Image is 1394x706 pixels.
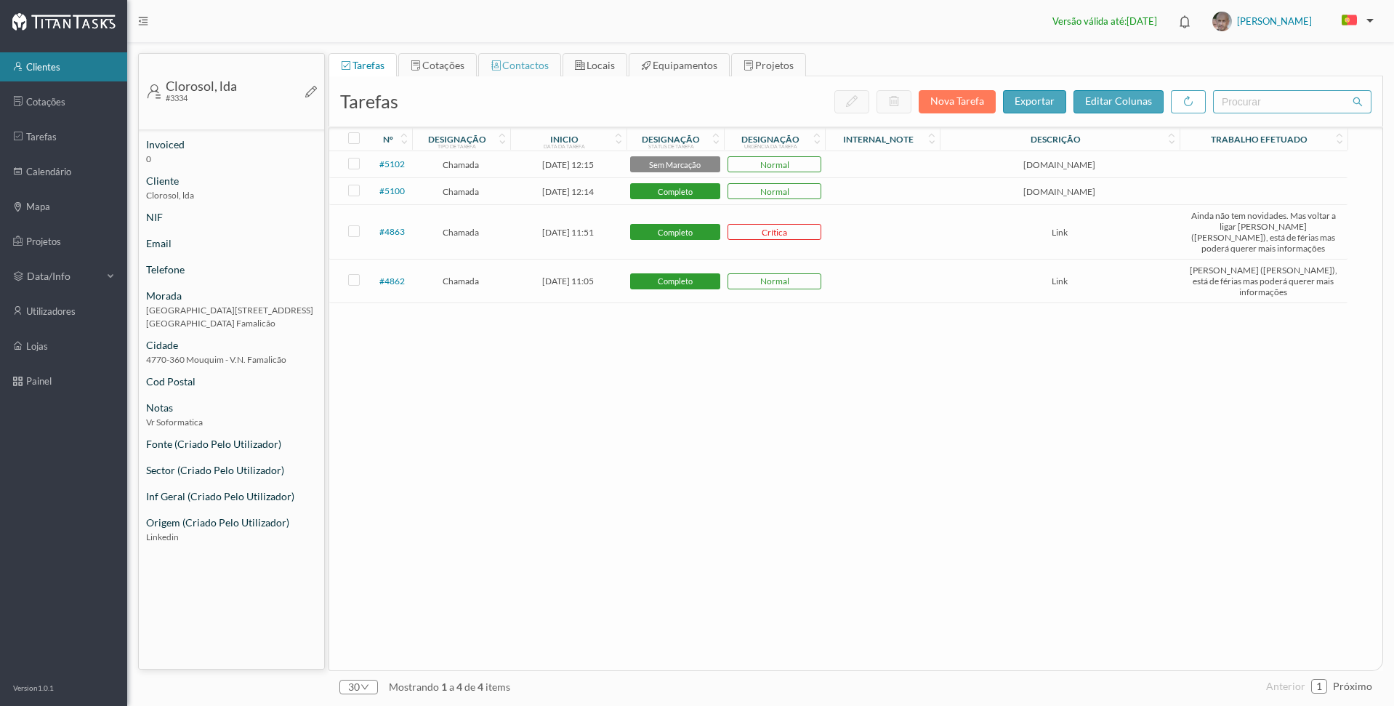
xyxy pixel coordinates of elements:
div: morada [139,288,324,303]
span: #5100 [379,185,405,196]
div: Sector (criado pelo utilizador) [139,462,324,478]
i: icon: bell [1175,12,1194,31]
span: completo [632,188,719,196]
span: chamada [443,227,479,238]
span: [PERSON_NAME] ([PERSON_NAME]), está de férias mas poderá querer mais informações [1183,265,1344,297]
span: sem marcação [632,161,719,169]
span: [GEOGRAPHIC_DATA][STREET_ADDRESS][GEOGRAPHIC_DATA] Famalicão [139,303,324,337]
div: Origem (criado pelo utilizador) [139,515,324,530]
span: 4 [475,681,486,693]
span: #4862 [379,276,405,286]
li: Página Anterior [1266,675,1305,698]
li: Página Seguinte [1333,675,1372,698]
span: Link [943,227,1176,238]
div: designação [741,134,799,145]
span: anterior [1266,680,1305,692]
div: inicio [550,134,579,145]
div: NIF [139,209,324,225]
div: telefone [139,262,324,277]
div: status de tarefa [648,143,694,149]
div: internal_note [843,134,914,145]
span: data/info [27,269,100,284]
span: nova tarefa [930,95,984,107]
i: icon: search [1353,97,1363,107]
span: Clorosol, lda [139,188,324,209]
span: completo [632,228,719,236]
span: Linkedin [139,530,324,551]
a: 1 [1312,675,1326,697]
span: 1 [439,681,449,693]
span: #4863 [379,226,405,237]
span: tarefas [352,59,384,71]
span: locais [587,59,615,71]
button: exportar [1003,90,1066,113]
i: icon: down [360,683,369,691]
span: Vr Soformatica [139,415,324,436]
div: trabalho efetuado [1211,134,1308,145]
span: tarefas [340,90,398,112]
span: contactos [502,59,549,71]
div: email [139,236,324,251]
button: PT [1330,9,1379,33]
span: 4 [454,681,464,693]
div: invoiced [139,137,324,152]
div: nº [383,134,393,145]
div: data da tarefa [544,143,585,149]
input: procurar [1213,90,1371,113]
span: 4770-360 Mouquim - V.N. Famalicão [139,353,324,374]
span: items [486,681,510,693]
p: Version 1.0.1 [13,683,54,694]
span: #5102 [379,159,405,169]
i: icon: menu-fold [138,16,148,26]
button: nova tarefa [919,90,996,113]
span: equipamentos [653,59,717,71]
div: cod postal [139,374,324,389]
div: Fonte (criado pelo utilizador) [139,436,324,452]
span: Link [943,276,1176,286]
span: a [449,681,454,693]
span: [DATE] 12:15 [542,159,594,170]
div: tipo de tarefa [438,143,476,149]
img: Logo [12,12,116,31]
span: [DATE] 12:14 [542,186,594,197]
span: exportar [1015,95,1055,107]
div: designação [428,134,486,145]
span: próximo [1333,680,1372,692]
span: crítica [730,227,818,238]
span: de [464,681,475,693]
span: chamada [443,276,479,286]
span: #3334 [166,93,188,103]
div: cliente [139,173,324,188]
span: chamada [443,159,479,170]
span: [DOMAIN_NAME] [943,186,1176,197]
div: designação [642,134,700,145]
span: [DATE] 11:05 [542,276,594,286]
div: Inf Geral (criado pelo utilizador) [139,489,324,504]
div: Clorosol, lda [166,79,237,92]
div: 30 [348,676,360,698]
span: Ainda não tem novidades. Mas voltar a ligar [PERSON_NAME] ([PERSON_NAME]), está de férias mas pod... [1183,210,1344,254]
li: 1 [1311,679,1327,694]
img: txTsP8FTIqgEhwJwtkAAAAASUVORK5CYII= [1212,12,1232,31]
span: normal [730,159,818,170]
div: cidade [139,337,324,353]
span: completo [632,277,719,285]
span: cotações [422,59,464,71]
span: 0 [139,152,324,173]
div: notas [139,400,324,415]
div: descrição [1031,134,1081,145]
button: editar colunas [1073,90,1164,113]
span: projetos [755,59,794,71]
span: normal [730,276,818,286]
span: [DOMAIN_NAME] [943,159,1176,170]
span: normal [730,186,818,197]
span: chamada [443,186,479,197]
span: [DATE] 11:51 [542,227,594,238]
span: mostrando [389,681,439,693]
div: urgência da tarefa [744,143,797,149]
